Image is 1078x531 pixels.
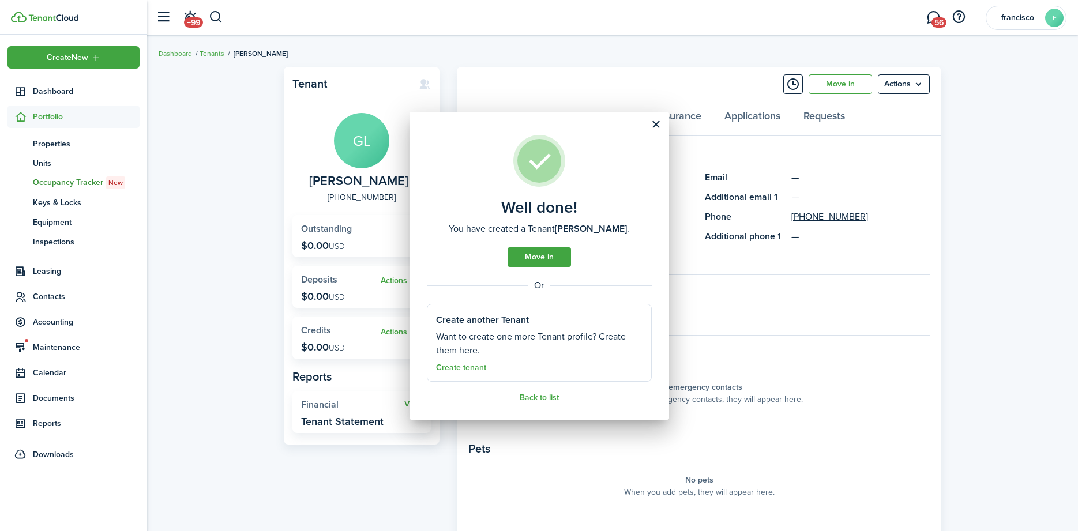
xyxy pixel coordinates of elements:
well-done-separator: Or [427,278,652,292]
a: Create tenant [436,363,486,372]
b: [PERSON_NAME] [555,222,627,235]
well-done-section-title: Create another Tenant [436,313,529,327]
a: Move in [508,247,571,267]
well-done-section-description: Want to create one more Tenant profile? Create them here. [436,330,643,357]
well-done-title: Well done! [501,198,577,217]
well-done-description: You have created a Tenant . [449,222,629,236]
a: Back to list [520,393,559,402]
button: Close modal [647,115,666,134]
